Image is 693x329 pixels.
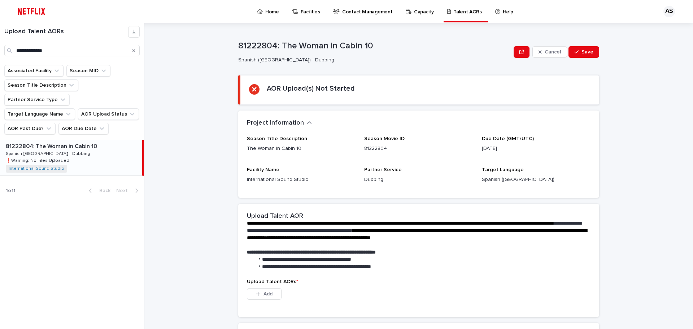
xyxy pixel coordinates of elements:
[364,145,473,152] p: 81222804
[247,119,304,127] h2: Project Information
[247,176,356,183] p: International Sound Studio
[364,176,473,183] p: Dubbing
[482,167,524,172] span: Target Language
[238,41,511,51] p: 81222804: The Woman in Cabin 10
[532,46,567,58] button: Cancel
[4,123,56,134] button: AOR Past Due?
[58,123,109,134] button: AOR Due Date
[247,119,312,127] button: Project Information
[6,157,71,163] p: ❗️Warning: No Files Uploaded
[6,150,92,156] p: Spanish ([GEOGRAPHIC_DATA]) - Dubbing
[267,84,355,93] h2: AOR Upload(s) Not Started
[247,288,282,300] button: Add
[247,279,298,284] span: Upload Talent AORs
[364,167,402,172] span: Partner Service
[482,176,590,183] p: Spanish ([GEOGRAPHIC_DATA])
[78,108,139,120] button: AOR Upload Status
[364,136,405,141] span: Season Movie ID
[4,65,64,77] button: Associated Facility
[66,65,110,77] button: Season MID
[4,45,140,56] input: Search
[247,145,356,152] p: The Woman in Cabin 10
[247,167,279,172] span: Facility Name
[581,49,593,55] span: Save
[116,188,132,193] span: Next
[4,94,70,105] button: Partner Service Type
[6,142,99,150] p: 81222804: The Woman in Cabin 10
[663,6,675,17] div: AS
[568,46,599,58] button: Save
[4,79,78,91] button: Season Title Description
[247,136,307,141] span: Season Title Description
[238,57,508,63] p: Spanish ([GEOGRAPHIC_DATA]) - Dubbing
[482,136,534,141] span: Due Date (GMT/UTC)
[83,187,113,194] button: Back
[9,166,64,171] a: International Sound Studio
[247,212,303,220] h2: Upload Talent AOR
[4,28,128,36] h1: Upload Talent AORs
[263,291,273,296] span: Add
[95,188,110,193] span: Back
[545,49,561,55] span: Cancel
[14,4,49,19] img: ifQbXi3ZQGMSEF7WDB7W
[113,187,144,194] button: Next
[482,145,590,152] p: [DATE]
[4,108,75,120] button: Target Language Name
